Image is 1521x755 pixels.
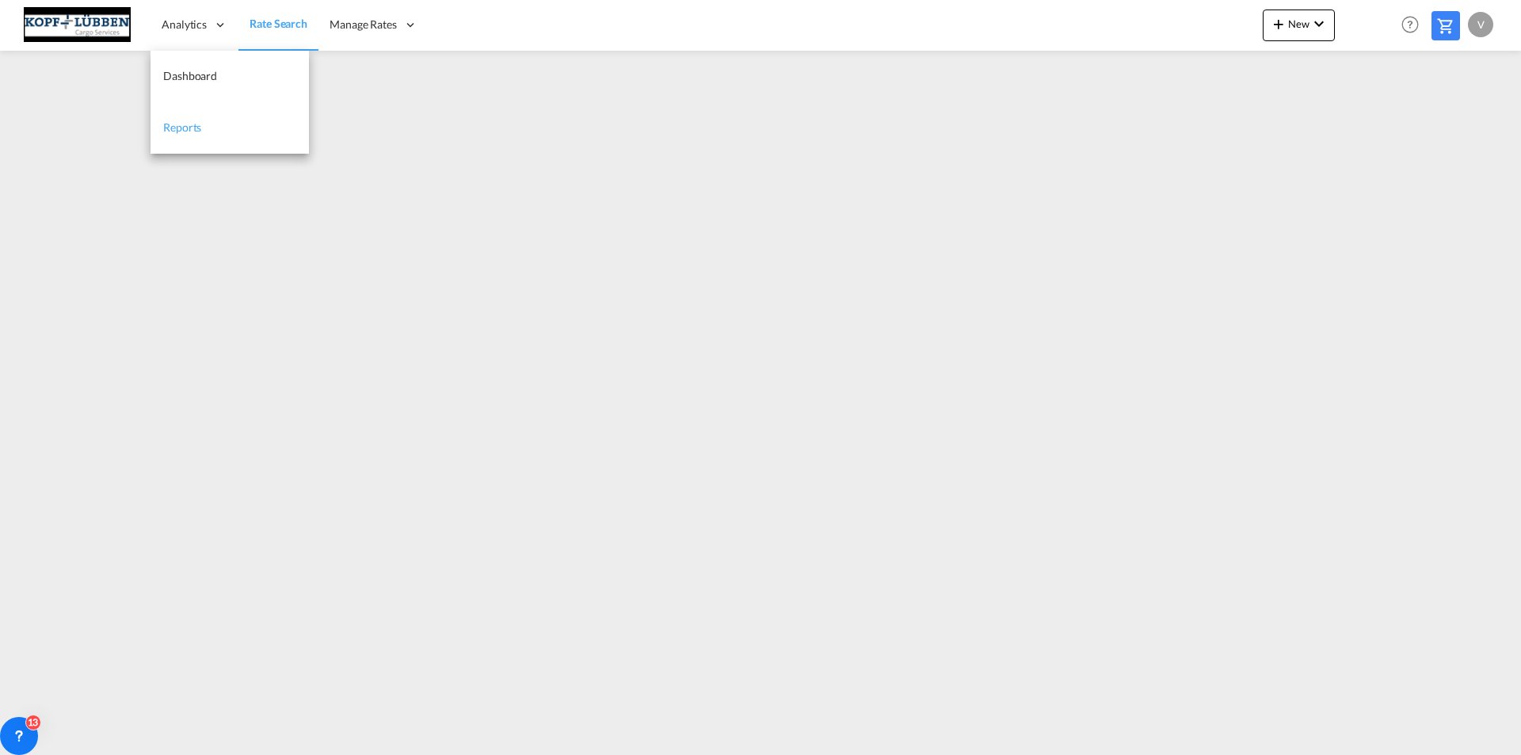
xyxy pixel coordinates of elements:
span: Analytics [162,17,207,32]
span: Reports [163,120,201,134]
div: Help [1397,11,1431,40]
md-icon: icon-plus 400-fg [1269,14,1288,33]
span: Dashboard [163,69,217,82]
a: Dashboard [151,51,309,102]
span: Manage Rates [330,17,397,32]
span: Help [1397,11,1424,38]
div: v [1468,12,1493,37]
button: icon-plus 400-fgNewicon-chevron-down [1263,10,1335,41]
span: Rate Search [250,17,307,30]
span: New [1269,17,1328,30]
md-icon: icon-chevron-down [1309,14,1328,33]
img: 25cf3bb0aafc11ee9c4fdbd399af7748.JPG [24,7,131,43]
a: Reports [151,102,309,154]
